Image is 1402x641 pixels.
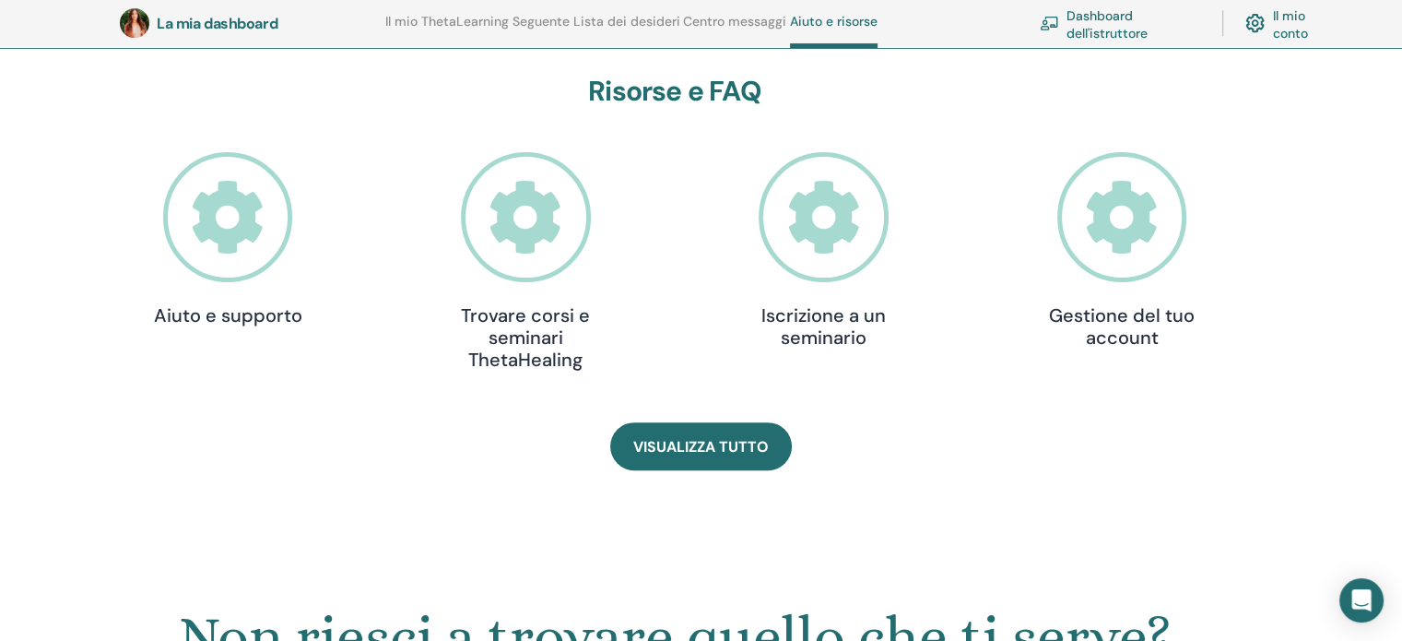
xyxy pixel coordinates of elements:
[1245,4,1335,44] a: Il mio conto
[1339,578,1384,623] div: Apri Intercom Messenger
[588,73,761,109] font: Risorse e FAQ
[1272,7,1307,42] font: Il mio conto
[683,13,786,30] font: Centro messaggi
[135,152,320,326] a: Aiuto e supporto
[385,14,509,43] a: Il mio ThetaLearning
[1049,303,1195,350] font: Gestione del tuo account
[683,14,786,43] a: Centro messaggi
[610,422,792,470] a: Visualizza tutto
[732,152,916,349] a: Iscrizione a un seminario
[1040,17,1059,31] img: chalkboard-teacher.svg
[385,13,509,30] font: Il mio ThetaLearning
[761,303,886,350] font: Iscrizione a un seminario
[461,303,590,372] font: Trovare corsi e seminari ThetaHealing
[1030,152,1214,349] a: Gestione del tuo account
[1245,10,1265,38] img: cog.svg
[512,14,570,43] a: Seguente
[573,14,680,43] a: Lista dei desideri
[120,9,149,39] img: default.jpg
[1066,7,1148,42] font: Dashboard dell'istruttore
[433,152,618,371] a: Trovare corsi e seminari ThetaHealing
[790,14,878,48] a: Aiuto e risorse
[154,303,302,327] font: Aiuto e supporto
[573,13,680,30] font: Lista dei desideri
[633,437,769,457] font: Visualizza tutto
[1040,4,1200,44] a: Dashboard dell'istruttore
[512,13,570,30] font: Seguente
[157,14,277,33] font: La mia dashboard
[790,13,878,30] font: Aiuto e risorse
